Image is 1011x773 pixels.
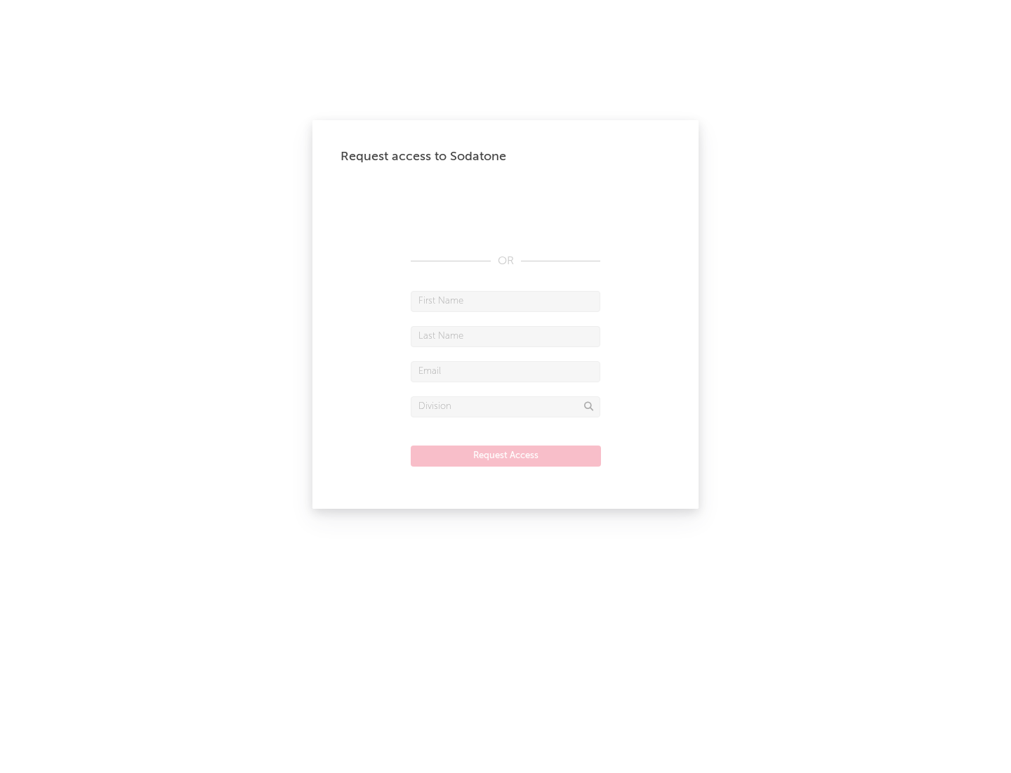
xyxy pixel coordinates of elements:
input: Last Name [411,326,600,347]
input: Division [411,396,600,417]
input: Email [411,361,600,382]
div: OR [411,253,600,270]
div: Request access to Sodatone [341,148,670,165]
input: First Name [411,291,600,312]
button: Request Access [411,446,601,467]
